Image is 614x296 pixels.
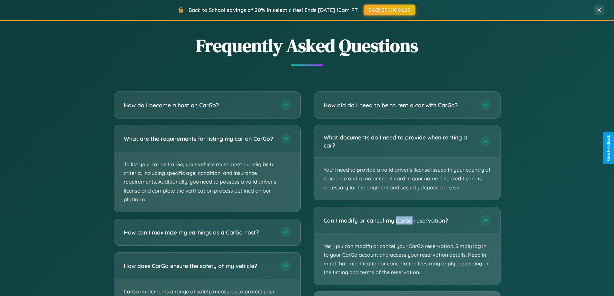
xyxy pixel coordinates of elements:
[324,101,474,109] h3: How old do I need to be to rent a car with CarGo?
[364,5,415,15] button: BACK2SCHOOL20
[189,7,359,13] span: Back to School savings of 20% in select cities! Ends [DATE] 10am PT.
[124,228,274,236] h3: How can I maximize my earnings as a CarGo host?
[124,135,274,143] h3: What are the requirements for listing my car on CarGo?
[314,234,500,285] p: Yes, you can modify or cancel your CarGo reservation. Simply log in to your CarGo account and acc...
[324,216,474,224] h3: Can I modify or cancel my CarGo reservation?
[124,262,274,270] h3: How does CarGo ensure the safety of my vehicle?
[314,158,500,200] p: You'll need to provide a valid driver's license issued in your country of residence and a major c...
[124,101,274,109] h3: How do I become a host on CarGo?
[114,33,501,58] h2: Frequently Asked Questions
[114,152,300,212] p: To list your car on CarGo, your vehicle must meet our eligibility criteria, including specific ag...
[324,133,474,149] h3: What documents do I need to provide when renting a car?
[606,135,611,161] div: Give Feedback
